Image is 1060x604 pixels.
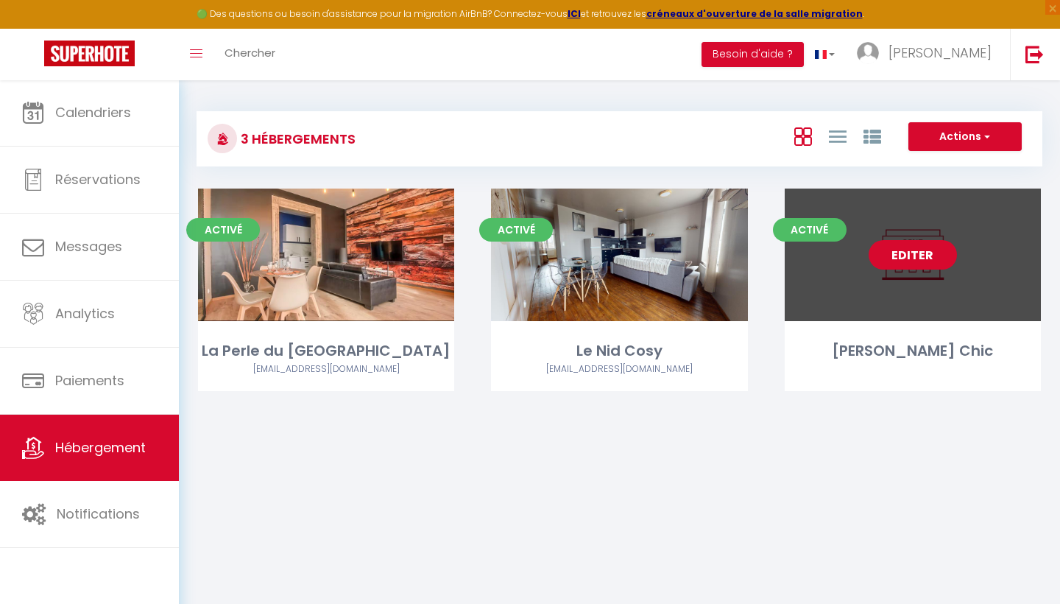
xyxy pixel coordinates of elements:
[12,6,56,50] button: Ouvrir le widget de chat LiveChat
[846,29,1010,80] a: ... [PERSON_NAME]
[773,218,847,242] span: Activé
[55,237,122,256] span: Messages
[794,124,812,148] a: Vue en Box
[491,362,747,376] div: Airbnb
[857,42,879,64] img: ...
[55,170,141,189] span: Réservations
[785,340,1041,362] div: [PERSON_NAME] Chic
[888,43,992,62] span: [PERSON_NAME]
[57,505,140,523] span: Notifications
[1025,45,1044,63] img: logout
[646,7,863,20] a: créneaux d'ouverture de la salle migration
[55,438,146,457] span: Hébergement
[997,538,1049,593] iframe: Chat
[479,218,553,242] span: Activé
[702,42,804,67] button: Besoin d'aide ?
[186,218,260,242] span: Activé
[198,362,454,376] div: Airbnb
[869,240,957,270] a: Editer
[55,304,115,323] span: Analytics
[568,7,581,20] a: ICI
[863,124,881,148] a: Vue par Groupe
[237,122,356,155] h3: 3 Hébergements
[829,124,847,148] a: Vue en Liste
[213,29,286,80] a: Chercher
[44,41,135,66] img: Super Booking
[55,371,124,390] span: Paiements
[55,103,131,122] span: Calendriers
[198,340,454,362] div: La Perle du [GEOGRAPHIC_DATA]
[491,340,747,362] div: Le Nid Cosy
[908,122,1022,152] button: Actions
[225,45,275,60] span: Chercher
